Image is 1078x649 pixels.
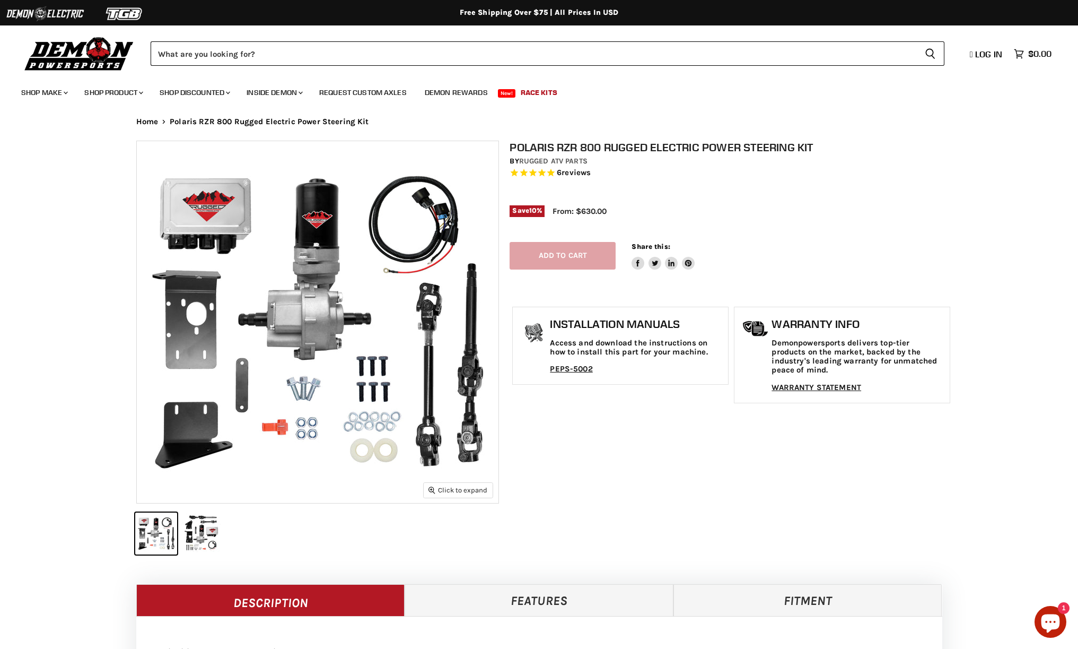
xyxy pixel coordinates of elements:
aside: Share this: [632,242,695,270]
a: Log in [965,49,1009,59]
h1: Warranty Info [772,318,944,331]
a: Shop Discounted [152,82,236,103]
a: Shop Make [13,82,74,103]
span: Log in [975,49,1002,59]
span: Rated 5.0 out of 5 stars 6 reviews [510,168,953,179]
span: Polaris RZR 800 Rugged Electric Power Steering Kit [170,117,369,126]
button: Click to expand [424,483,493,497]
span: Click to expand [428,486,487,494]
span: New! [498,89,516,98]
p: Demonpowersports delivers top-tier products on the market, backed by the industry's leading warra... [772,339,944,375]
button: Search [916,41,944,66]
form: Product [151,41,944,66]
a: Description [136,584,405,616]
img: IMAGE [137,141,498,503]
button: IMAGE thumbnail [135,513,177,555]
span: From: $630.00 [553,206,607,216]
img: install_manual-icon.png [521,321,547,347]
div: Free Shipping Over $75 | All Prices In USD [115,8,963,18]
h1: Installation Manuals [550,318,723,331]
inbox-online-store-chat: Shopify online store chat [1031,606,1070,641]
a: $0.00 [1009,46,1057,62]
span: reviews [562,168,591,177]
a: Fitment [673,584,942,616]
a: WARRANTY STATEMENT [772,383,861,392]
a: Request Custom Axles [311,82,415,103]
img: TGB Logo 2 [85,4,164,24]
div: by [510,155,953,167]
span: 10 [529,206,537,214]
a: Features [405,584,673,616]
img: Demon Electric Logo 2 [5,4,85,24]
a: Demon Rewards [417,82,496,103]
a: Shop Product [76,82,150,103]
button: IMAGE thumbnail [180,513,222,555]
p: Access and download the instructions on how to install this part for your machine. [550,339,723,357]
img: warranty-icon.png [742,321,769,337]
a: Inside Demon [239,82,309,103]
h1: Polaris RZR 800 Rugged Electric Power Steering Kit [510,141,953,154]
a: Race Kits [513,82,565,103]
span: Save % [510,205,545,217]
span: Share this: [632,243,670,250]
a: Home [136,117,159,126]
span: 6 reviews [557,168,591,177]
a: PEPS-5002 [550,364,592,374]
a: Rugged ATV Parts [519,157,588,166]
nav: Breadcrumbs [115,117,963,126]
img: Demon Powersports [21,34,137,72]
span: $0.00 [1028,49,1051,59]
input: Search [151,41,916,66]
ul: Main menu [13,77,1049,103]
